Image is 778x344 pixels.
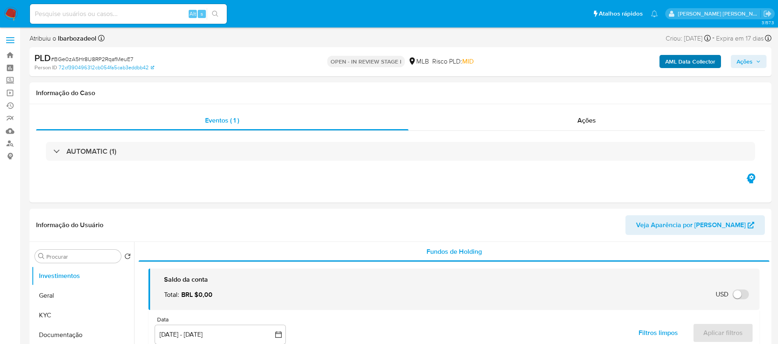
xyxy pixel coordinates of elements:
a: Notificações [651,10,658,17]
button: KYC [32,305,134,325]
input: Pesquise usuários ou casos... [30,9,227,19]
b: AML Data Collector [665,55,715,68]
a: 72cf390496312cb054fa5cab3eddbb42 [59,64,154,71]
button: Procurar [38,253,45,260]
a: Sair [763,9,772,18]
h1: Informação do Usuário [36,221,103,229]
span: Ações [577,116,596,125]
span: Atribuiu o [30,34,96,43]
span: Expira em 17 dias [716,34,764,43]
button: Ações [731,55,767,68]
button: search-icon [207,8,224,20]
b: lbarbozadeol [56,34,96,43]
button: Investimentos [32,266,134,286]
span: - [712,33,714,44]
button: Veja Aparência por [PERSON_NAME] [625,215,765,235]
span: MID [462,57,474,66]
span: # BGe0zA5Hr8U8RP2RqafMeuE7 [51,55,133,63]
span: s [201,10,203,18]
p: OPEN - IN REVIEW STAGE I [327,56,405,67]
div: AUTOMATIC (1) [46,142,755,161]
input: Procurar [46,253,118,260]
span: Eventos ( 1 ) [205,116,239,125]
p: andreia.almeida@mercadolivre.com [678,10,761,18]
h1: Informação do Caso [36,89,765,97]
h3: AUTOMATIC (1) [66,147,116,156]
span: Veja Aparência por [PERSON_NAME] [636,215,746,235]
button: Geral [32,286,134,305]
div: Criou: [DATE] [666,33,711,44]
span: Atalhos rápidos [599,9,643,18]
b: PLD [34,51,51,64]
div: MLB [408,57,429,66]
span: Alt [189,10,196,18]
span: Risco PLD: [432,57,474,66]
span: Ações [737,55,753,68]
button: Retornar ao pedido padrão [124,253,131,262]
b: Person ID [34,64,57,71]
button: AML Data Collector [659,55,721,68]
